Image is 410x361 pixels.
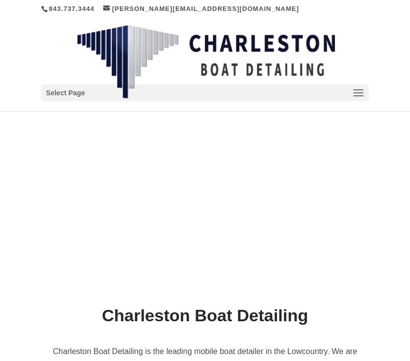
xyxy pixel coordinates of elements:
img: Charleston Boat Detailing [77,25,335,99]
a: 843.737.3444 [49,5,95,12]
a: [PERSON_NAME][EMAIL_ADDRESS][DOMAIN_NAME] [103,5,299,12]
h1: Charleston Boat Detailing [41,307,369,329]
span: Select Page [46,87,85,99]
